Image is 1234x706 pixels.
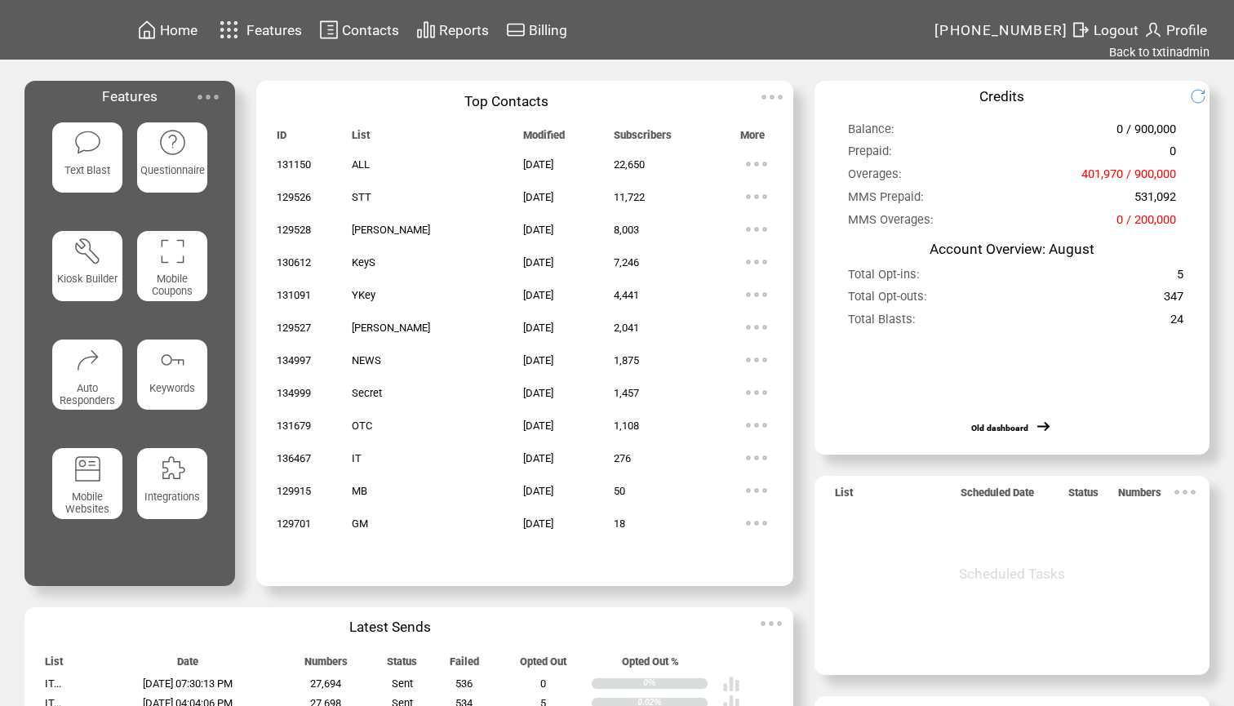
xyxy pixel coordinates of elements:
[1109,45,1210,60] a: Back to txtinadmin
[352,256,375,269] span: KeyS
[73,128,102,157] img: text-blast.svg
[961,486,1034,506] span: Scheduled Date
[755,607,788,640] img: ellypsis.svg
[1166,22,1207,38] span: Profile
[277,289,311,301] span: 131091
[277,452,311,464] span: 136467
[352,289,375,301] span: YKey
[540,677,546,690] span: 0
[848,267,920,289] span: Total Opt-ins:
[740,409,773,442] img: ellypsis.svg
[1081,167,1176,189] span: 401,970 / 900,000
[352,420,372,432] span: OTC
[177,655,198,675] span: Date
[192,81,224,113] img: ellypsis.svg
[614,387,639,399] span: 1,457
[158,455,187,483] img: integrations.svg
[215,16,243,43] img: features.svg
[740,129,765,149] span: More
[1134,189,1176,211] span: 531,092
[277,224,311,236] span: 129528
[614,452,631,464] span: 276
[740,474,773,507] img: ellypsis.svg
[277,191,311,203] span: 129526
[152,273,193,297] span: Mobile Coupons
[523,387,553,399] span: [DATE]
[835,486,853,506] span: List
[277,129,286,149] span: ID
[102,88,158,104] span: Features
[439,22,489,38] span: Reports
[277,354,311,366] span: 134997
[959,566,1065,582] span: Scheduled Tasks
[1068,17,1141,42] a: Logout
[277,420,311,432] span: 131679
[352,517,368,530] span: GM
[740,376,773,409] img: ellypsis.svg
[740,311,773,344] img: ellypsis.svg
[1169,476,1201,508] img: ellypsis.svg
[52,122,123,217] a: Text Blast
[520,655,566,675] span: Opted Out
[740,278,773,311] img: ellypsis.svg
[277,158,311,171] span: 131150
[614,322,639,334] span: 2,041
[277,256,311,269] span: 130612
[614,289,639,301] span: 4,441
[52,448,123,543] a: Mobile Websites
[523,452,553,464] span: [DATE]
[1068,486,1099,506] span: Status
[149,382,195,394] span: Keywords
[1094,22,1139,38] span: Logout
[614,485,625,497] span: 50
[352,354,381,366] span: NEWS
[740,180,773,213] img: ellypsis.svg
[392,677,413,690] span: Sent
[740,507,773,539] img: ellypsis.svg
[523,256,553,269] span: [DATE]
[464,93,548,109] span: Top Contacts
[352,452,362,464] span: IT
[135,17,200,42] a: Home
[1071,20,1090,40] img: exit.svg
[310,677,341,690] span: 27,694
[352,224,430,236] span: [PERSON_NAME]
[317,17,402,42] a: Contacts
[277,517,311,530] span: 129701
[1170,144,1176,166] span: 0
[342,22,399,38] span: Contacts
[740,344,773,376] img: ellypsis.svg
[144,491,200,503] span: Integrations
[137,448,208,543] a: Integrations
[277,387,311,399] span: 134999
[523,420,553,432] span: [DATE]
[414,17,491,42] a: Reports
[277,322,311,334] span: 129527
[1118,486,1161,506] span: Numbers
[523,485,553,497] span: [DATE]
[158,237,187,265] img: coupons.svg
[64,164,110,176] span: Text Blast
[523,224,553,236] span: [DATE]
[304,655,348,675] span: Numbers
[523,289,553,301] span: [DATE]
[614,224,639,236] span: 8,003
[614,191,645,203] span: 11,722
[614,354,639,366] span: 1,875
[529,22,567,38] span: Billing
[1141,17,1210,42] a: Profile
[45,677,61,690] span: IT...
[523,191,553,203] span: [DATE]
[1164,289,1183,311] span: 347
[352,191,371,203] span: STT
[352,158,370,171] span: ALL
[722,675,740,693] img: poll%20-%20white.svg
[416,20,436,40] img: chart.svg
[614,517,625,530] span: 18
[158,128,187,157] img: questionnaire.svg
[246,22,302,38] span: Features
[1170,312,1183,334] span: 24
[504,17,570,42] a: Billing
[349,619,431,635] span: Latest Sends
[971,423,1028,433] a: Old dashboard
